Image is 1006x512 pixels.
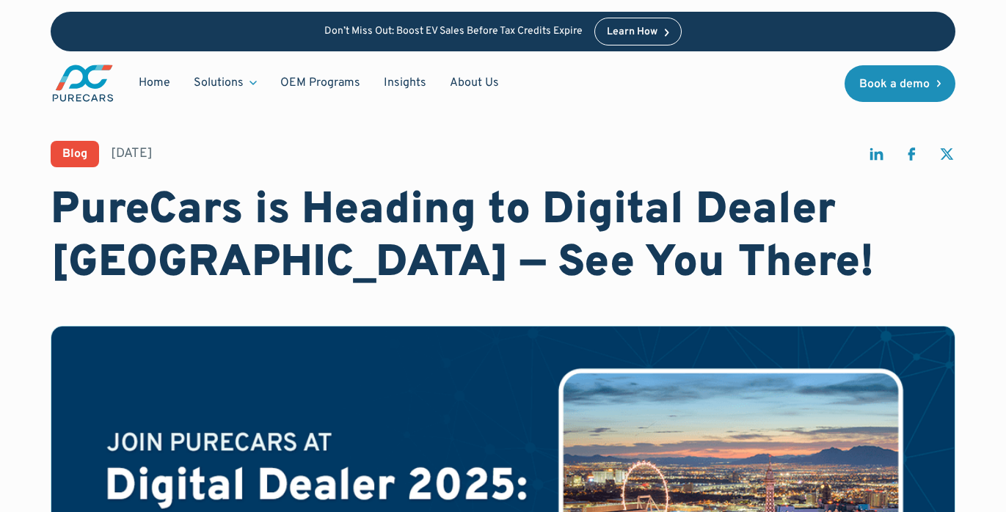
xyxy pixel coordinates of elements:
div: Learn How [607,27,657,37]
p: Don’t Miss Out: Boost EV Sales Before Tax Credits Expire [324,26,583,38]
a: OEM Programs [269,69,372,97]
a: Insights [372,69,438,97]
a: Home [127,69,182,97]
div: Solutions [194,75,244,91]
a: Book a demo [845,65,956,102]
h1: PureCars is Heading to Digital Dealer [GEOGRAPHIC_DATA] — See You There! [51,185,956,290]
a: share on facebook [903,145,920,169]
a: main [51,63,115,103]
a: share on twitter [938,145,955,169]
a: Learn How [594,18,682,45]
div: Book a demo [859,78,930,90]
a: About Us [438,69,511,97]
img: purecars logo [51,63,115,103]
div: Solutions [182,69,269,97]
div: Blog [62,148,87,160]
div: [DATE] [111,145,153,163]
a: share on linkedin [867,145,885,169]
